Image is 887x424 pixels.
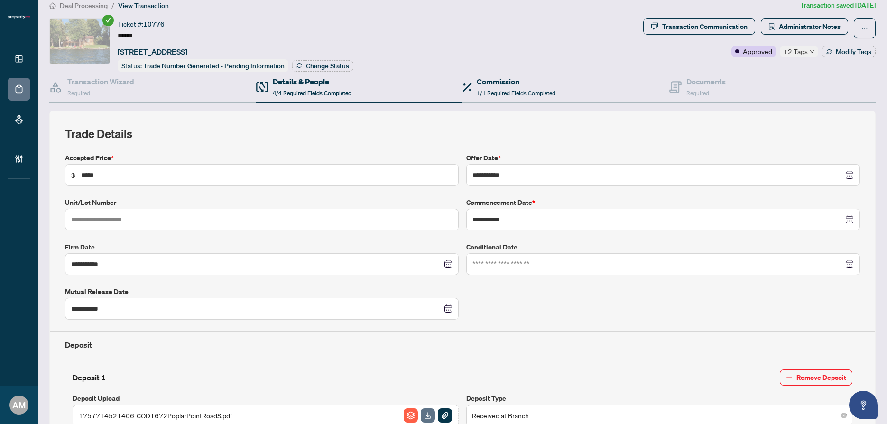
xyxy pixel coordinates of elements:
[118,1,169,10] span: View Transaction
[118,18,165,29] div: Ticket #:
[50,19,110,64] img: IMG-X12373570_1.jpg
[65,339,860,350] h4: Deposit
[438,408,452,423] img: File Attachement
[477,76,555,87] h4: Commission
[477,90,555,97] span: 1/1 Required Fields Completed
[404,408,418,423] img: File Archive
[118,46,187,57] span: [STREET_ADDRESS]
[822,46,876,57] button: Modify Tags
[65,242,459,252] label: Firm Date
[71,170,75,180] span: $
[836,48,871,55] span: Modify Tags
[73,372,106,383] h4: Deposit 1
[67,90,90,97] span: Required
[292,60,353,72] button: Change Status
[849,391,878,419] button: Open asap
[662,19,748,34] div: Transaction Communication
[643,18,755,35] button: Transaction Communication
[65,153,459,163] label: Accepted Price
[861,25,868,32] span: ellipsis
[273,90,351,97] span: 4/4 Required Fields Completed
[810,49,814,54] span: down
[73,393,459,404] label: Deposit Upload
[686,90,709,97] span: Required
[768,23,775,30] span: solution
[306,63,349,69] span: Change Status
[796,370,846,385] span: Remove Deposit
[761,18,848,35] button: Administrator Notes
[841,413,847,418] span: close-circle
[143,62,285,70] span: Trade Number Generated - Pending Information
[466,197,860,208] label: Commencement Date
[421,408,435,423] img: File Download
[780,369,852,386] button: Remove Deposit
[79,410,232,421] span: 1757714521406-COD1672PoplarPointRoadS.pdf
[786,374,793,381] span: minus
[466,242,860,252] label: Conditional Date
[65,286,459,297] label: Mutual Release Date
[466,393,852,404] label: Deposit Type
[67,76,134,87] h4: Transaction Wizard
[420,408,435,423] button: File Download
[437,408,453,423] button: File Attachement
[8,14,30,20] img: logo
[65,126,860,141] h2: Trade Details
[743,46,772,56] span: Approved
[102,15,114,26] span: check-circle
[60,1,108,10] span: Deal Processing
[118,59,288,72] div: Status:
[403,408,418,423] button: File Archive
[143,20,165,28] span: 10776
[686,76,726,87] h4: Documents
[273,76,351,87] h4: Details & People
[779,19,841,34] span: Administrator Notes
[12,398,26,412] span: AM
[49,2,56,9] span: home
[65,197,459,208] label: Unit/Lot Number
[466,153,860,163] label: Offer Date
[784,46,808,57] span: +2 Tags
